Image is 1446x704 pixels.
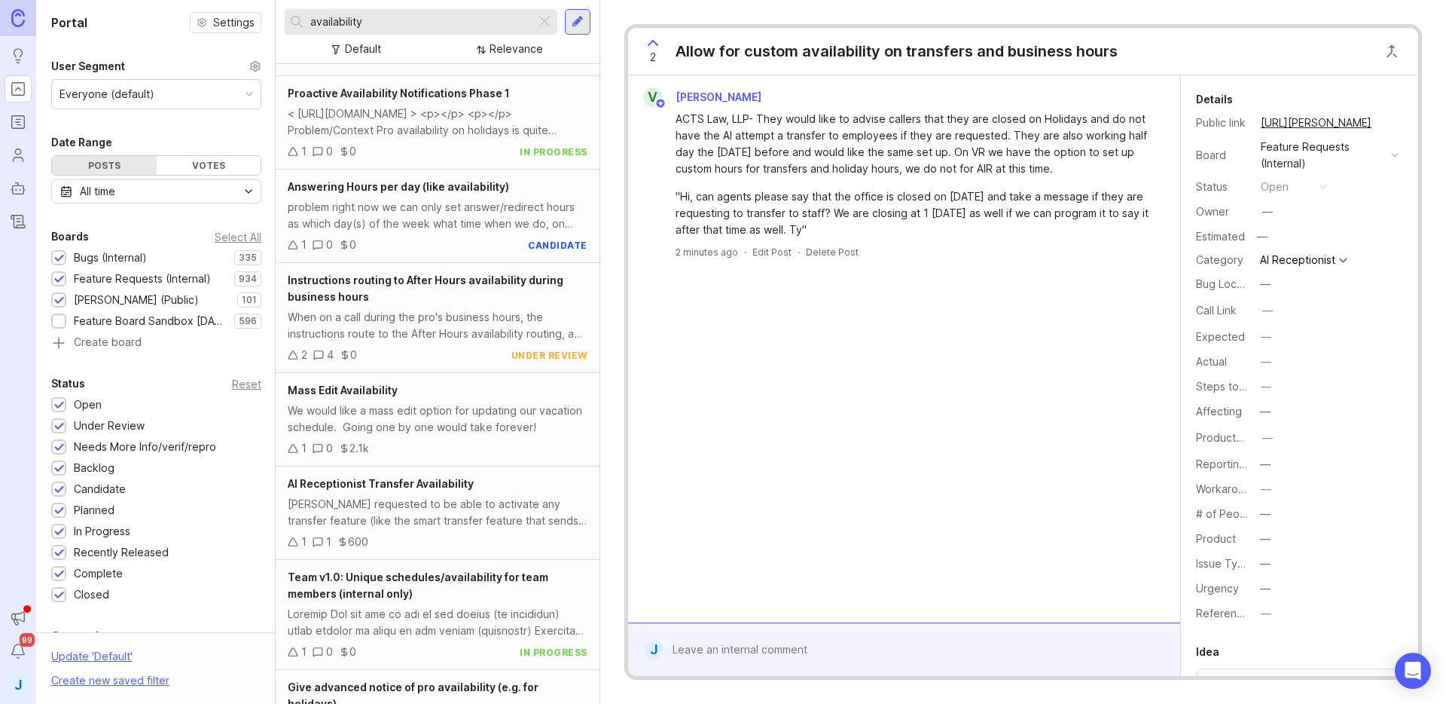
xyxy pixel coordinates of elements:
div: User Segment [51,57,125,75]
div: Open [74,396,102,413]
span: 2 minutes ago [676,246,738,259]
div: V [643,87,663,107]
div: 600 [348,534,368,550]
div: Create new saved filter [51,672,169,689]
div: Board [1196,147,1249,164]
div: — [1261,329,1271,345]
label: Expected [1196,330,1245,343]
div: Closed [74,586,109,603]
input: Search... [310,14,529,30]
div: [PERSON_NAME] requested to be able to activate any transfer feature (like the smart transfer feat... [288,496,587,529]
p: 335 [239,252,257,264]
a: Proactive Availability Notifications Phase 1< [URL][DOMAIN_NAME] > <p></p> <p></p> Problem/Contex... [276,76,599,170]
div: 1 [301,534,307,550]
img: member badge [654,98,666,109]
div: Feature Requests (Internal) [1261,139,1385,172]
label: Urgency [1196,582,1239,595]
div: Delete Post [806,246,859,259]
a: Users [5,142,32,169]
div: under review [511,349,587,362]
label: Issue Type [1196,557,1251,570]
div: candidate [528,239,587,252]
div: — [1260,580,1271,597]
a: V[PERSON_NAME] [634,87,773,107]
img: Canny Home [11,9,25,26]
a: Instructions routing to After Hours availability during business hoursWhen on a call during the p... [276,263,599,373]
label: Workaround [1196,482,1257,495]
label: ProductboardID [1196,431,1276,444]
div: Planned [74,502,114,519]
button: Call Link [1258,301,1277,320]
button: Settings [190,12,261,33]
div: in progress [520,646,587,659]
p: 934 [239,273,257,285]
div: Reset [232,380,261,388]
a: Answering Hours per day (like availability)problem right now we can only set answer/redirect hour... [276,170,599,263]
div: Estimated [1196,231,1245,242]
div: Posts [52,156,157,175]
div: Status [51,375,85,393]
div: J [5,671,32,698]
div: Bugs (Internal) [74,249,147,266]
div: — [1261,354,1271,370]
div: Allow for custom availability on transfers and business hours [676,41,1118,62]
div: 1 [301,644,307,660]
div: 2.1k [349,440,369,457]
div: 0 [326,440,333,457]
div: 1 [301,440,307,457]
div: Details [1196,90,1233,109]
label: Bug Location [1196,277,1261,290]
span: Team v1.0: Unique schedules/availability for team members (internal only) [288,571,548,600]
button: Notifications [5,638,32,665]
a: Ideas [5,42,32,69]
a: Team v1.0: Unique schedules/availability for team members (internal only)Loremip Dol sit ame co a... [276,560,599,670]
div: · [798,246,800,259]
div: — [1260,556,1271,572]
div: 2 [301,347,307,363]
button: Workaround [1256,479,1276,499]
div: — [1260,506,1271,522]
label: Actual [1196,355,1227,368]
div: Public link [1196,115,1249,131]
div: 0 [350,347,357,363]
div: — [1262,302,1273,319]
div: 0 [349,237,356,253]
div: 0 [326,237,333,253]
div: Update ' Default ' [51,648,133,672]
div: Backlog [74,460,114,476]
div: Everyone (default) [59,86,154,103]
div: problem right now we can only set answer/redirect hours as which day(s) of the week what time whe... [288,199,587,232]
div: Owner [1196,204,1249,220]
div: — [1260,531,1271,547]
button: Announcements [5,605,32,632]
div: Candidate [74,481,126,497]
div: 4 [327,347,334,363]
div: Loremip Dol sit ame co adi el sed doeius (te incididun) utlab etdolor ma aliqu en adm veniam (qui... [288,606,587,639]
div: Default [345,41,381,57]
div: 1 [301,143,307,160]
div: "Hi, can agents please say that the office is closed on [DATE] and take a message if they are req... [676,188,1150,238]
div: Needs More Info/verif/repro [74,439,216,455]
div: Open Intercom Messenger [1395,653,1431,689]
div: Idea [1196,643,1219,661]
button: Reference(s) [1256,604,1276,623]
div: Edit Post [752,246,792,259]
div: Companies [51,627,111,645]
label: Product [1196,532,1236,545]
svg: toggle icon [236,185,261,197]
div: — [1262,204,1273,220]
a: Portal [5,75,32,103]
label: Affecting [1196,405,1242,418]
div: Feature Board Sandbox [DATE] [74,313,227,329]
div: < [URL][DOMAIN_NAME] > <p></p> <p></p> Problem/Context Pro availability on holidays is quite poss... [288,106,587,139]
span: Answering Hours per day (like availability) [288,180,509,193]
div: 0 [349,644,356,660]
div: We would like a mass edit option for updating our vacation schedule. Going one by one would take ... [288,403,587,436]
a: AI Receptionist Transfer Availability[PERSON_NAME] requested to be able to activate any transfer ... [276,467,599,560]
div: 0 [326,143,333,160]
div: Status [1196,179,1249,195]
button: Steps to Reproduce [1256,377,1276,396]
span: Instructions routing to After Hours availability during business hours [288,274,563,303]
div: — [1261,481,1271,497]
